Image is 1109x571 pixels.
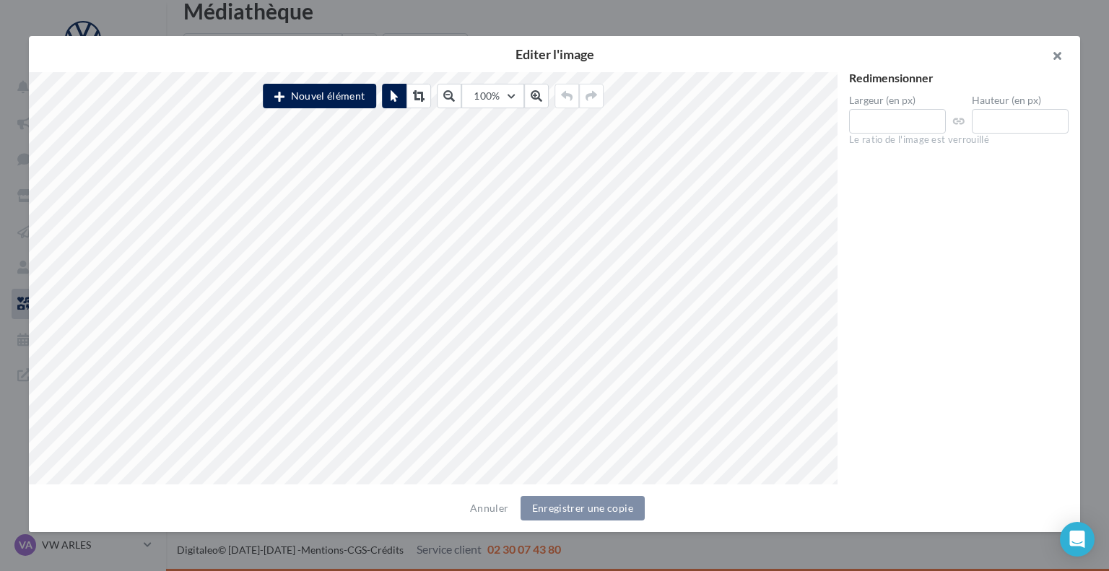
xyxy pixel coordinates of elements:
[521,496,645,520] button: Enregistrer une copie
[52,48,1057,61] h2: Editer l'image
[972,95,1069,105] label: Hauteur (en px)
[849,72,1069,84] div: Redimensionner
[849,134,1069,147] div: Le ratio de l'image est verrouillé
[849,95,946,105] label: Largeur (en px)
[461,84,523,108] button: 100%
[464,500,514,517] button: Annuler
[1060,522,1095,557] div: Open Intercom Messenger
[263,84,376,108] button: Nouvel élément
